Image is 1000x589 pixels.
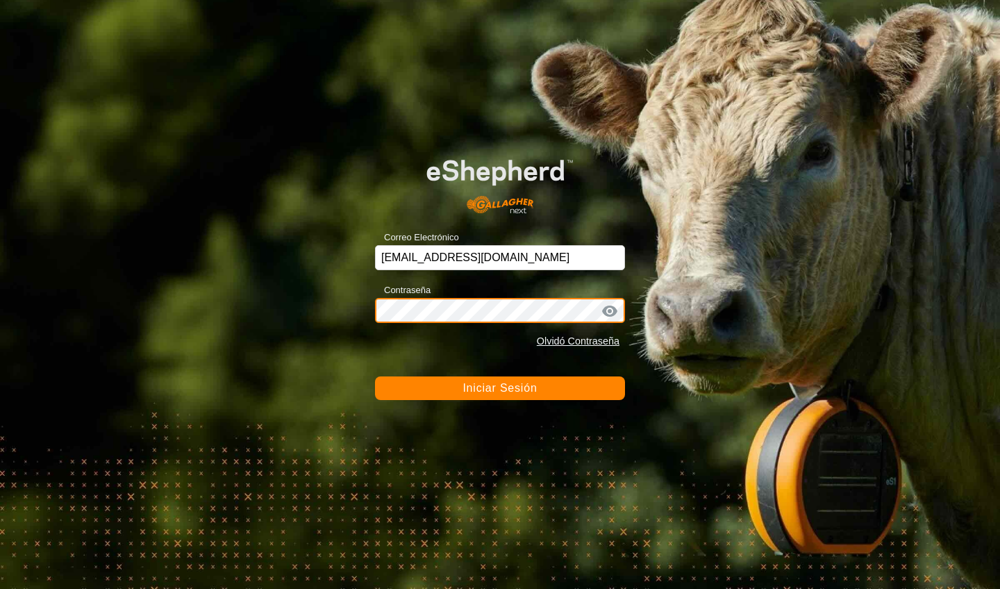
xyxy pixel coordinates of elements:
[537,335,619,347] a: Olvidó Contraseña
[400,139,600,224] img: Logo de eShepherd
[462,382,537,394] span: Iniciar Sesión
[375,376,625,400] button: Iniciar Sesión
[375,283,431,297] label: Contraseña
[375,245,625,270] input: Correo Electrónico
[375,231,459,244] label: Correo Electrónico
